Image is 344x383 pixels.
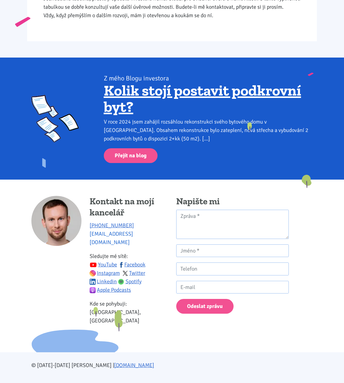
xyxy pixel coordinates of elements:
[90,196,168,218] h4: Kontakt na mojí kancelář
[27,361,317,369] div: © [DATE]-[DATE] [PERSON_NAME] |
[90,300,168,325] p: Kde se pohybuji: [GEOGRAPHIC_DATA], [GEOGRAPHIC_DATA]
[176,210,289,314] form: Kontaktní formulář
[90,279,96,285] img: linkedin.svg
[118,278,142,285] a: Spotify
[90,287,131,293] a: Apple Podcasts
[123,271,128,276] img: twitter.svg
[31,196,81,246] img: Tomáš Kučera
[118,262,124,268] img: fb.svg
[90,261,97,268] img: youtube.svg
[90,231,133,246] a: [EMAIL_ADDRESS][DOMAIN_NAME]
[90,252,168,294] p: Sledujte mé sítě:
[90,278,117,285] a: Linkedin
[176,244,289,257] input: Jméno *
[104,118,313,143] div: V roce 2024 jsem zahájil rozsáhlou rekonstrukci svého bytového domu v [GEOGRAPHIC_DATA]. Obsahem ...
[118,279,124,285] img: spotify.png
[176,262,289,275] input: Telefon
[114,362,154,369] a: [DOMAIN_NAME]
[118,261,145,268] a: Facebook
[104,74,313,83] div: Z mého Blogu investora
[176,299,234,314] button: Odeslat zprávu
[90,270,120,276] a: Instagram
[123,270,145,276] a: Twitter
[176,196,289,207] h4: Napište mi
[90,261,117,268] a: YouTube
[90,222,134,229] a: [PHONE_NUMBER]
[104,148,158,163] a: Přejít na blog
[176,281,289,294] input: E-mail
[104,81,301,116] a: Kolik stojí postavit podkrovní byt?
[90,287,96,293] img: apple-podcasts.png
[90,270,96,276] img: ig.svg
